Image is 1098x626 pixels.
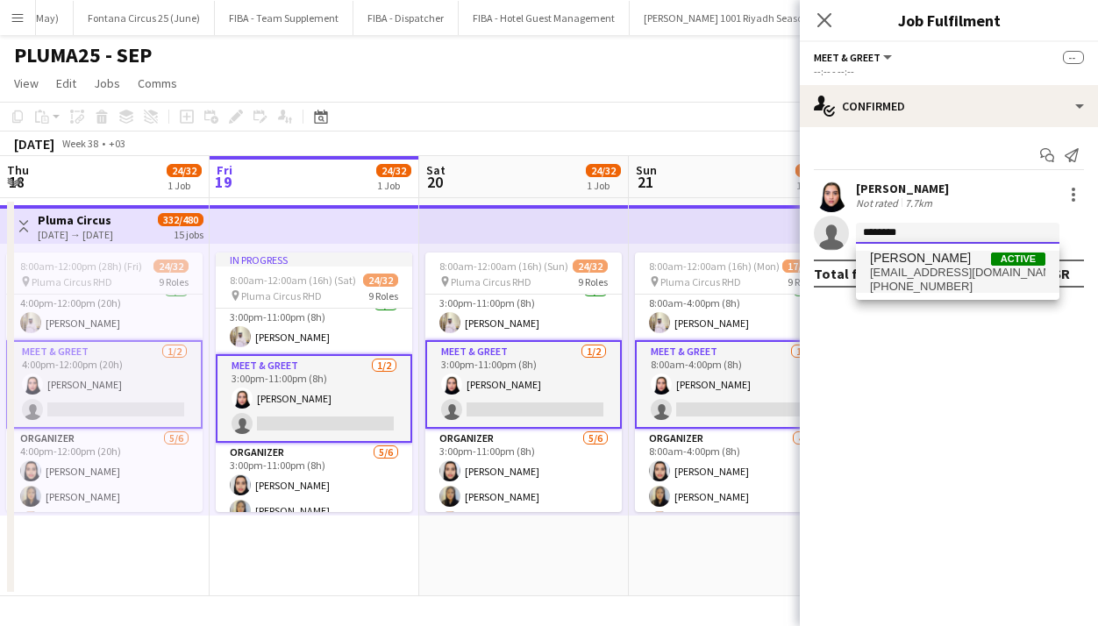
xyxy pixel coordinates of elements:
[870,266,1045,280] span: bassa1425@gmail.com
[368,289,398,302] span: 9 Roles
[58,137,102,150] span: Week 38
[6,253,203,512] app-job-card: 8:00am-12:00pm (28h) (Fri)24/32 Pluma Circus RHD9 Rolesasia mahfoud basalmaaFast Track1/14:00pm-1...
[796,179,830,192] div: 1 Job
[216,354,412,443] app-card-role: Meet & Greet1/23:00pm-11:00pm (8h)[PERSON_NAME]
[14,135,54,153] div: [DATE]
[377,179,410,192] div: 1 Job
[424,172,446,192] span: 20
[856,181,949,196] div: [PERSON_NAME]
[174,226,203,241] div: 15 jobs
[425,340,622,429] app-card-role: Meet & Greet1/23:00pm-11:00pm (8h)[PERSON_NAME]
[425,281,622,340] app-card-role: Fast Track1/13:00pm-11:00pm (8h)[PERSON_NAME]
[14,75,39,91] span: View
[587,179,620,192] div: 1 Job
[168,179,201,192] div: 1 Job
[215,1,353,35] button: FIBA - Team Supplement
[814,51,895,64] button: Meet & Greet
[870,280,1045,294] span: +9660549409945
[795,164,831,177] span: 17/32
[902,196,936,210] div: 7.7km
[635,429,831,615] app-card-role: Organizer4/68:00am-4:00pm (8h)[PERSON_NAME][PERSON_NAME]
[216,295,412,354] app-card-role: Fast Track1/13:00pm-11:00pm (8h)[PERSON_NAME]
[578,275,608,288] span: 9 Roles
[635,340,831,429] app-card-role: Meet & Greet1/28:00am-4:00pm (8h)[PERSON_NAME]
[782,260,817,273] span: 17/32
[630,1,823,35] button: [PERSON_NAME] 1001 Riyadh Season
[6,340,203,429] app-card-role: Meet & Greet1/24:00pm-12:00pm (20h)[PERSON_NAME]
[109,137,125,150] div: +03
[131,72,184,95] a: Comms
[459,1,630,35] button: FIBA - Hotel Guest Management
[138,75,177,91] span: Comms
[649,260,780,273] span: 8:00am-12:00am (16h) (Mon)
[159,275,189,288] span: 9 Roles
[153,260,189,273] span: 24/32
[635,281,831,340] app-card-role: Fast Track1/18:00am-4:00pm (8h)[PERSON_NAME]
[788,275,817,288] span: 9 Roles
[573,260,608,273] span: 24/32
[425,253,622,512] app-job-card: 8:00am-12:00am (16h) (Sun)24/32 Pluma Circus RHD9 Rolesasia mahfoud basalmaaFast Track1/13:00pm-1...
[800,85,1098,127] div: Confirmed
[376,164,411,177] span: 24/32
[38,228,113,241] div: [DATE] → [DATE]
[353,1,459,35] button: FIBA - Dispatcher
[425,429,622,615] app-card-role: Organizer5/63:00pm-11:00pm (8h)[PERSON_NAME][PERSON_NAME]
[870,251,971,266] span: Bassam Habib
[214,172,232,192] span: 19
[7,162,29,178] span: Thu
[74,1,215,35] button: Fontana Circus 25 (June)
[56,75,76,91] span: Edit
[439,260,568,273] span: 8:00am-12:00am (16h) (Sun)
[1063,51,1084,64] span: --
[49,72,83,95] a: Edit
[241,289,322,302] span: Pluma Circus RHD
[586,164,621,177] span: 24/32
[4,172,29,192] span: 18
[6,429,203,615] app-card-role: Organizer5/64:00pm-12:00pm (20h)[PERSON_NAME][PERSON_NAME]
[451,275,531,288] span: Pluma Circus RHD
[216,253,412,512] app-job-card: In progress8:00am-12:00am (16h) (Sat)24/32 Pluma Circus RHD9 Roles[PERSON_NAME]asia mahfoud basal...
[20,260,142,273] span: 8:00am-12:00pm (28h) (Fri)
[426,162,446,178] span: Sat
[635,253,831,512] app-job-card: 8:00am-12:00am (16h) (Mon)17/32 Pluma Circus RHD9 Rolesasia mahfoud basalmaaFast Track1/18:00am-4...
[814,65,1084,78] div: --:-- - --:--
[158,213,203,226] span: 332/480
[94,75,120,91] span: Jobs
[856,196,902,210] div: Not rated
[216,253,412,267] div: In progress
[6,281,203,340] app-card-role: Fast Track1/14:00pm-12:00pm (20h)[PERSON_NAME]
[7,72,46,95] a: View
[814,265,873,282] div: Total fee
[14,42,152,68] h1: PLUMA25 - SEP
[660,275,741,288] span: Pluma Circus RHD
[32,275,112,288] span: Pluma Circus RHD
[230,274,356,287] span: 8:00am-12:00am (16h) (Sat)
[167,164,202,177] span: 24/32
[636,162,657,178] span: Sun
[363,274,398,287] span: 24/32
[800,9,1098,32] h3: Job Fulfilment
[217,162,232,178] span: Fri
[991,253,1045,266] span: Active
[38,212,113,228] h3: Pluma Circus
[87,72,127,95] a: Jobs
[814,51,881,64] span: Meet & Greet
[633,172,657,192] span: 21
